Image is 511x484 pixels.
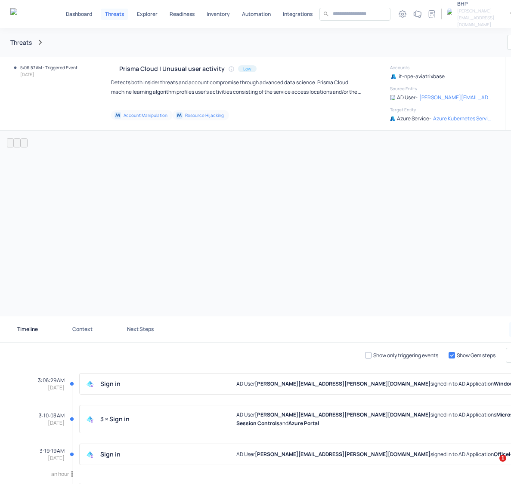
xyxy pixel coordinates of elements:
h4: Sign in [100,450,121,458]
h6: [DATE] [20,71,77,78]
h4: Prisma Cloud | Unusual user activity [119,65,225,72]
p: [DATE] [48,384,65,391]
p: an hour [26,470,69,478]
nav: breadcrumb [10,37,507,47]
p: 3:19:19 AM [40,447,65,454]
h6: [PERSON_NAME][EMAIL_ADDRESS][DOMAIN_NAME] [457,7,502,28]
h6: 5:06:57 AM - Triggered Event [20,64,77,71]
p: Automation [242,12,271,17]
p: Inventory [207,12,230,17]
h6: Low [243,65,251,72]
p: [DATE] [48,454,65,462]
button: Dashboard [62,9,96,20]
a: [PERSON_NAME][EMAIL_ADDRESS][PERSON_NAME][DOMAIN_NAME] [419,94,493,101]
span: [PERSON_NAME][EMAIL_ADDRESS][PERSON_NAME][DOMAIN_NAME] [255,450,430,458]
p: Explorer [137,12,158,17]
button: Next Steps [110,316,171,342]
div: Azure AD Sign-in Logs [85,414,95,424]
img: Gem Security [10,8,42,19]
button: Documentation [425,7,439,21]
span: [PERSON_NAME][EMAIL_ADDRESS][PERSON_NAME][DOMAIN_NAME] [255,411,430,418]
span: 1 [499,455,506,462]
p: Threats [105,12,124,17]
img: https://gem-website-assets-v1.s3.amazonaws.com/cloud-provider-logos/azure.svg [390,116,395,121]
p: 3:10:03 AM [39,412,65,419]
span: [PERSON_NAME][EMAIL_ADDRESS][PERSON_NAME][DOMAIN_NAME] [255,380,430,387]
h6: Resource Hijacking [185,112,224,119]
p: AD User - [397,94,418,101]
div: What's new [411,8,424,21]
p: Readiness [170,12,195,17]
p: Show Gem steps [457,352,496,359]
p: Detects both insider threats and account compromise through advanced data science. Prisma Cloud m... [111,79,362,114]
button: Integrations [279,9,316,20]
button: Settings [396,7,409,21]
a: Azure Kubernetes Service (AKS) [433,115,493,122]
a: Gem Security [10,8,42,20]
button: Threats [101,9,128,20]
button: Account Manipulation [111,110,173,120]
div: Settings [396,8,409,21]
h6: Source Entity [390,85,493,92]
p: it-npe-aviatrixbase [399,73,445,80]
button: Explorer [133,9,161,20]
div: Azure AD Sign-in Logs [85,449,95,459]
p: Integrations [283,12,313,17]
h4: Sign in [100,380,121,387]
h6: Target Entity [390,106,493,113]
p: Dashboard [66,12,92,17]
a: Threats [10,39,32,46]
iframe: Intercom live chat [482,455,502,475]
span: Azure Portal [288,420,319,427]
h4: 3 × Sign in [100,415,130,423]
button: Automation [238,9,274,20]
button: zoom out [14,138,21,147]
button: What's new [410,7,424,21]
p: 3:06:29 AM [38,377,65,384]
p: Azure Service - [397,115,431,122]
p: [DATE] [48,419,65,426]
button: Context [55,316,110,342]
button: Resource Hijacking [173,110,229,120]
h6: Accounts [390,64,493,71]
div: Documentation [425,8,438,21]
button: Inventory [203,9,233,20]
img: AAD User [390,95,395,100]
img: organization logo [447,8,460,21]
h6: Account Manipulation [124,112,167,119]
button: zoom in [7,138,14,147]
button: fit view [21,138,28,147]
p: Show only triggering events [373,352,438,359]
div: Azure AD Sign-in Logs [85,379,95,389]
button: Readiness [166,9,198,20]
